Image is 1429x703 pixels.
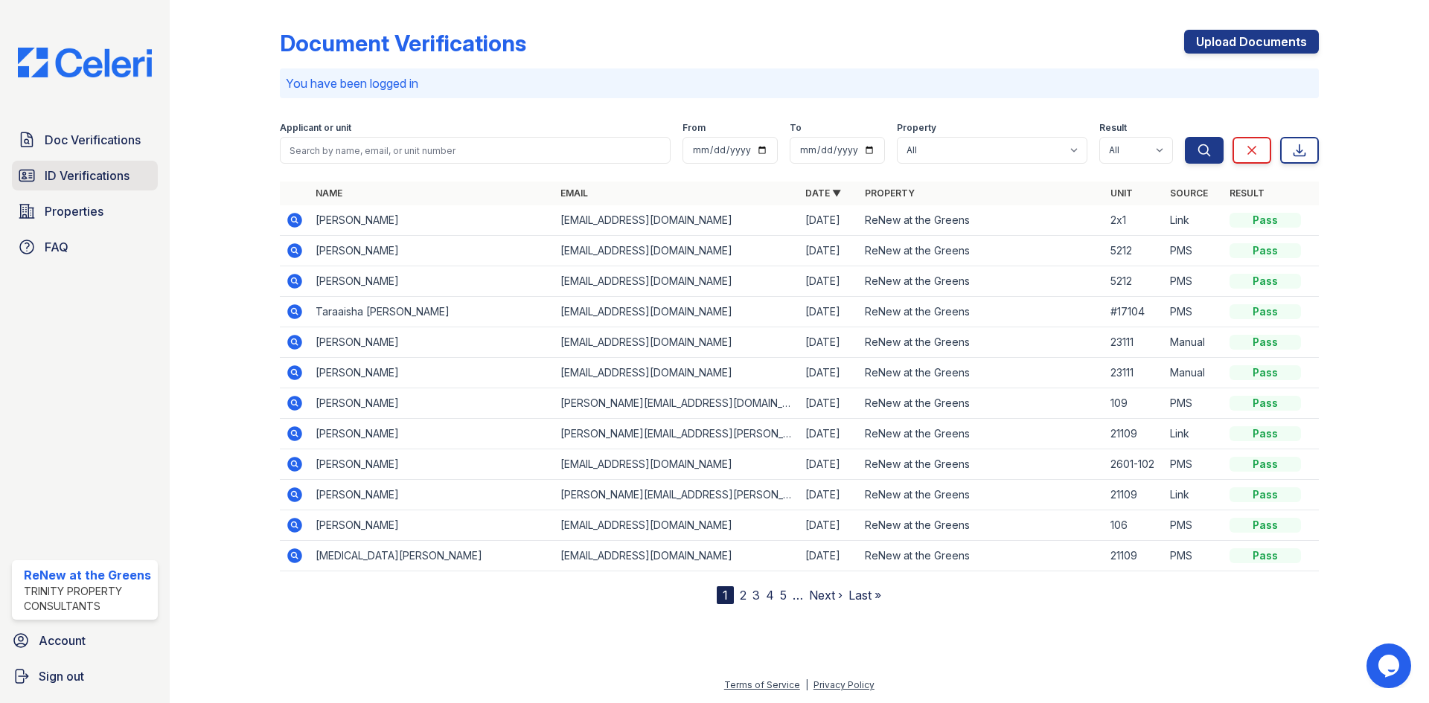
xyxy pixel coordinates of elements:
div: Pass [1230,335,1301,350]
a: Next › [809,588,843,603]
td: [EMAIL_ADDRESS][DOMAIN_NAME] [554,449,799,480]
td: PMS [1164,236,1224,266]
div: Trinity Property Consultants [24,584,152,614]
td: ReNew at the Greens [859,358,1104,388]
a: Unit [1110,187,1133,199]
td: PMS [1164,449,1224,480]
td: Manual [1164,358,1224,388]
td: [DATE] [799,510,859,541]
div: Pass [1230,457,1301,472]
td: [EMAIL_ADDRESS][DOMAIN_NAME] [554,510,799,541]
div: Pass [1230,426,1301,441]
td: [PERSON_NAME] [310,236,554,266]
td: [DATE] [799,480,859,510]
td: [DATE] [799,449,859,480]
a: Sign out [6,661,164,691]
a: Source [1170,187,1208,199]
td: ReNew at the Greens [859,327,1104,358]
td: ReNew at the Greens [859,236,1104,266]
label: Property [897,122,936,134]
td: [MEDICAL_DATA][PERSON_NAME] [310,541,554,571]
div: Pass [1230,304,1301,319]
div: Pass [1230,243,1301,258]
td: #17104 [1104,297,1164,327]
td: [DATE] [799,297,859,327]
td: [PERSON_NAME] [310,358,554,388]
td: [DATE] [799,541,859,571]
td: 21109 [1104,480,1164,510]
a: Date ▼ [805,187,841,199]
td: 109 [1104,388,1164,419]
td: ReNew at the Greens [859,510,1104,541]
div: 1 [717,586,734,604]
td: [DATE] [799,205,859,236]
td: Link [1164,480,1224,510]
a: FAQ [12,232,158,262]
td: ReNew at the Greens [859,205,1104,236]
a: 4 [766,588,774,603]
div: Pass [1230,274,1301,289]
td: PMS [1164,541,1224,571]
td: PMS [1164,510,1224,541]
label: Applicant or unit [280,122,351,134]
td: 23111 [1104,358,1164,388]
a: Result [1230,187,1265,199]
td: [EMAIL_ADDRESS][DOMAIN_NAME] [554,236,799,266]
a: Last » [848,588,881,603]
td: [EMAIL_ADDRESS][DOMAIN_NAME] [554,541,799,571]
td: [PERSON_NAME] [310,327,554,358]
td: [PERSON_NAME] [310,205,554,236]
a: 2 [740,588,747,603]
td: [EMAIL_ADDRESS][DOMAIN_NAME] [554,205,799,236]
td: 2x1 [1104,205,1164,236]
span: … [793,586,803,604]
td: [DATE] [799,419,859,449]
iframe: chat widget [1366,643,1414,688]
td: PMS [1164,297,1224,327]
span: Account [39,632,86,649]
td: Link [1164,419,1224,449]
label: From [682,122,706,134]
p: You have been logged in [286,74,1313,92]
td: [PERSON_NAME] [310,388,554,419]
td: 106 [1104,510,1164,541]
td: [EMAIL_ADDRESS][DOMAIN_NAME] [554,358,799,388]
td: 2601-102 [1104,449,1164,480]
td: 21109 [1104,419,1164,449]
td: [PERSON_NAME][EMAIL_ADDRESS][PERSON_NAME][DOMAIN_NAME] [554,480,799,510]
div: Pass [1230,396,1301,411]
div: Document Verifications [280,30,526,57]
td: Manual [1164,327,1224,358]
td: Taraaisha [PERSON_NAME] [310,297,554,327]
td: [DATE] [799,236,859,266]
a: Property [865,187,915,199]
a: 5 [780,588,787,603]
span: Sign out [39,667,84,685]
td: [PERSON_NAME] [310,449,554,480]
td: [DATE] [799,327,859,358]
span: FAQ [45,238,68,256]
td: [PERSON_NAME] [310,419,554,449]
td: 23111 [1104,327,1164,358]
span: ID Verifications [45,167,130,184]
td: PMS [1164,266,1224,297]
a: Account [6,626,164,655]
div: Pass [1230,487,1301,502]
div: ReNew at the Greens [24,566,152,584]
div: Pass [1230,518,1301,533]
a: Doc Verifications [12,125,158,155]
td: ReNew at the Greens [859,388,1104,419]
td: 21109 [1104,541,1164,571]
a: ID Verifications [12,161,158,190]
label: To [790,122,802,134]
td: [PERSON_NAME] [310,266,554,297]
td: ReNew at the Greens [859,419,1104,449]
td: ReNew at the Greens [859,266,1104,297]
td: [PERSON_NAME][EMAIL_ADDRESS][DOMAIN_NAME] [554,388,799,419]
label: Result [1099,122,1127,134]
div: Pass [1230,365,1301,380]
img: CE_Logo_Blue-a8612792a0a2168367f1c8372b55b34899dd931a85d93a1a3d3e32e68fde9ad4.png [6,48,164,77]
a: Privacy Policy [813,679,875,690]
td: ReNew at the Greens [859,297,1104,327]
